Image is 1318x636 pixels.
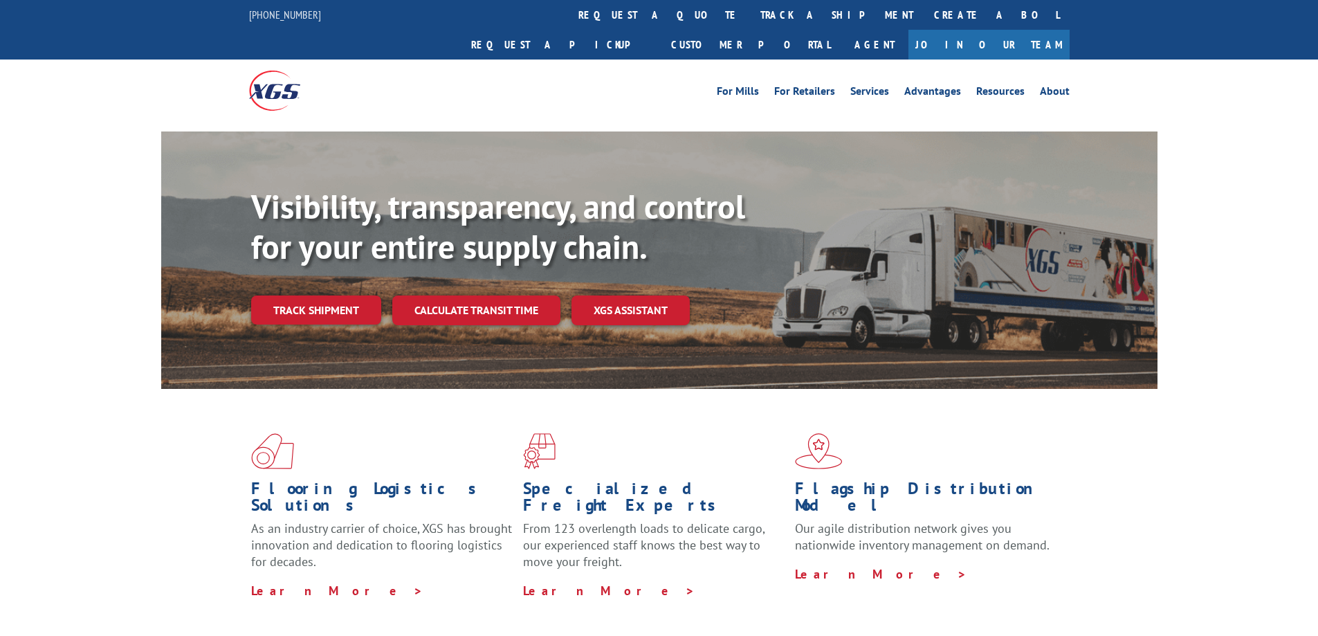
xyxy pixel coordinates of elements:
a: Learn More > [251,583,423,599]
h1: Flooring Logistics Solutions [251,480,513,520]
p: From 123 overlength loads to delicate cargo, our experienced staff knows the best way to move you... [523,520,785,582]
a: Learn More > [523,583,695,599]
img: xgs-icon-flagship-distribution-model-red [795,433,843,469]
a: For Retailers [774,86,835,101]
span: Our agile distribution network gives you nationwide inventory management on demand. [795,520,1050,553]
img: xgs-icon-total-supply-chain-intelligence-red [251,433,294,469]
a: Learn More > [795,566,967,582]
a: Customer Portal [661,30,841,60]
a: Track shipment [251,296,381,325]
a: XGS ASSISTANT [571,296,690,325]
a: [PHONE_NUMBER] [249,8,321,21]
h1: Flagship Distribution Model [795,480,1056,520]
a: Advantages [904,86,961,101]
span: As an industry carrier of choice, XGS has brought innovation and dedication to flooring logistics... [251,520,512,570]
a: Services [850,86,889,101]
h1: Specialized Freight Experts [523,480,785,520]
img: xgs-icon-focused-on-flooring-red [523,433,556,469]
a: Join Our Team [908,30,1070,60]
b: Visibility, transparency, and control for your entire supply chain. [251,185,745,268]
a: Request a pickup [461,30,661,60]
a: Resources [976,86,1025,101]
a: Calculate transit time [392,296,560,325]
a: About [1040,86,1070,101]
a: For Mills [717,86,759,101]
a: Agent [841,30,908,60]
